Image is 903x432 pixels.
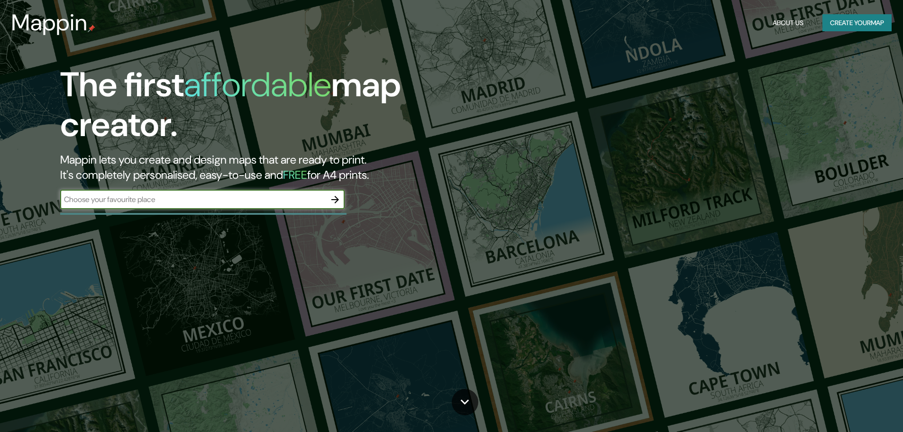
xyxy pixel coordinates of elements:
[88,25,95,32] img: mappin-pin
[60,152,512,183] h2: Mappin lets you create and design maps that are ready to print. It's completely personalised, eas...
[822,14,892,32] button: Create yourmap
[769,14,807,32] button: About Us
[60,65,512,152] h1: The first map creator.
[184,63,331,107] h1: affordable
[60,194,326,205] input: Choose your favourite place
[11,9,88,36] h3: Mappin
[283,167,307,182] h5: FREE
